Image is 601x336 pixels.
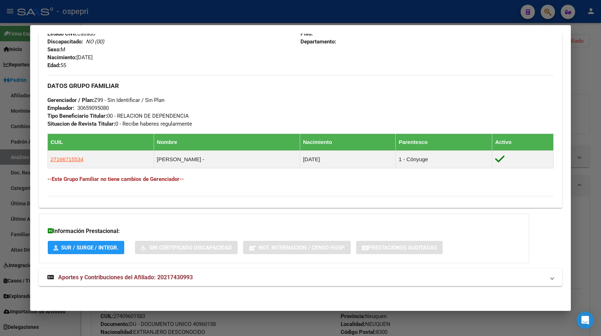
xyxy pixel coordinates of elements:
[58,274,193,281] span: Aportes y Contribuciones del Afiliado: 20217430993
[39,269,563,286] mat-expansion-panel-header: Aportes y Contribuciones del Afiliado: 20217430993
[47,105,74,111] strong: Empleador:
[47,113,189,119] span: 00 - RELACION DE DEPENDENCIA
[396,134,492,150] th: Parentesco
[368,244,437,251] span: Prestaciones Auditadas
[258,244,345,251] span: Not. Internacion / Censo Hosp.
[47,121,115,127] strong: Situacion de Revista Titular:
[47,82,554,90] h3: DATOS GRUPO FAMILIAR
[47,175,554,183] h4: --Este Grupo Familiar no tiene cambios de Gerenciador--
[300,31,313,37] strong: Piso:
[61,244,118,251] span: SUR / SURGE / INTEGR.
[396,150,492,168] td: 1 - Cónyuge
[154,134,300,150] th: Nombre
[47,38,83,45] strong: Discapacitado:
[300,38,336,45] strong: Departamento:
[47,46,61,53] strong: Sexo:
[243,241,351,254] button: Not. Internacion / Censo Hosp.
[300,150,395,168] td: [DATE]
[47,121,192,127] span: 0 - Recibe haberes regularmente
[48,227,520,235] h3: Información Prestacional:
[47,113,107,119] strong: Tipo Beneficiario Titular:
[47,62,60,69] strong: Edad:
[492,134,554,150] th: Activo
[47,97,94,103] strong: Gerenciador / Plan:
[154,150,300,168] td: [PERSON_NAME] -
[77,104,109,112] div: 30659095080
[47,31,77,37] strong: Estado Civil:
[47,134,154,150] th: CUIL
[47,31,95,37] span: Casado
[149,244,232,251] span: Sin Certificado Discapacidad
[47,62,66,69] span: 55
[47,97,164,103] span: Z99 - Sin Identificar / Sin Plan
[47,54,93,61] span: [DATE]
[135,241,238,254] button: Sin Certificado Discapacidad
[48,241,124,254] button: SUR / SURGE / INTEGR.
[577,312,594,329] div: Open Intercom Messenger
[356,241,443,254] button: Prestaciones Auditadas
[47,54,76,61] strong: Nacimiento:
[86,38,104,45] i: NO (00)
[300,134,395,150] th: Nacimiento
[47,46,65,53] span: M
[51,156,84,162] span: 27166715534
